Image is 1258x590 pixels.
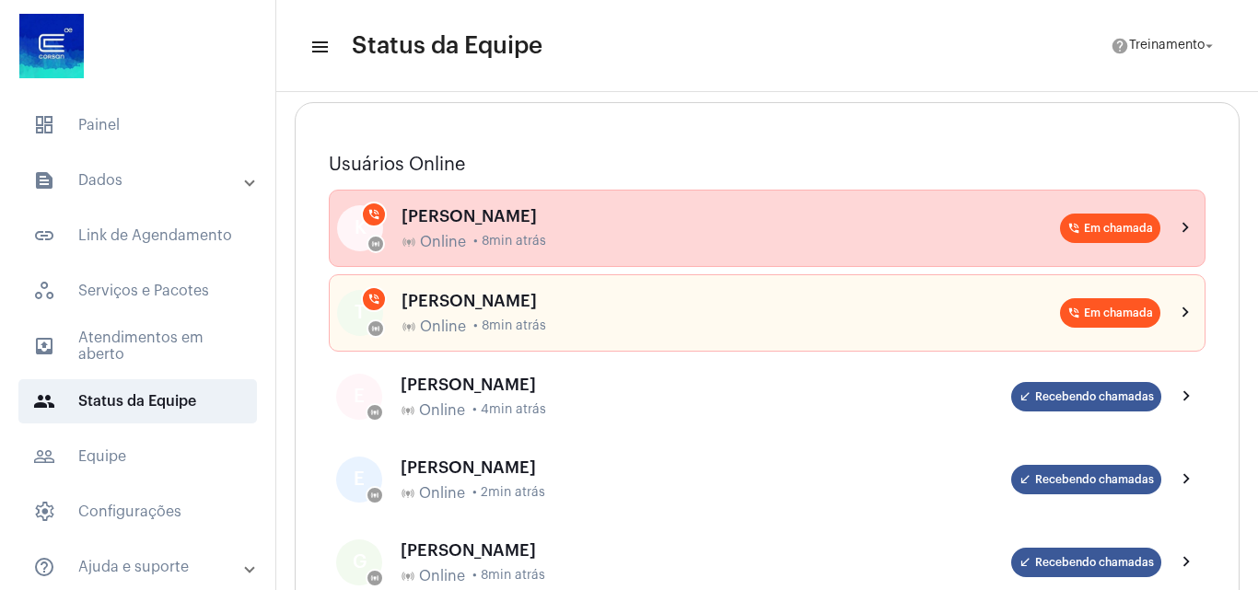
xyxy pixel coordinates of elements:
[33,390,55,412] mat-icon: sidenav icon
[18,324,257,368] span: Atendimentos em aberto
[33,169,246,191] mat-panel-title: Dados
[1175,302,1197,324] mat-icon: chevron_right
[419,568,465,584] span: Online
[1176,551,1198,573] mat-icon: chevron_right
[1011,382,1161,411] mat-chip: Recebendo chamadas
[401,403,415,418] mat-icon: online_prediction
[401,486,415,501] mat-icon: online_prediction
[337,290,383,336] div: T
[371,239,380,249] mat-icon: online_prediction
[18,434,257,479] span: Equipe
[402,235,416,249] mat-icon: online_prediction
[473,235,546,249] span: • 8min atrás
[371,324,380,333] mat-icon: online_prediction
[402,292,1060,310] div: [PERSON_NAME]
[33,556,246,578] mat-panel-title: Ajuda e suporte
[15,9,88,83] img: d4669ae0-8c07-2337-4f67-34b0df7f5ae4.jpeg
[1201,38,1217,54] mat-icon: arrow_drop_down
[420,234,466,250] span: Online
[33,114,55,136] span: sidenav icon
[370,491,379,500] mat-icon: online_prediction
[329,155,1206,175] h3: Usuários Online
[1100,28,1229,64] button: Treinamento
[309,36,328,58] mat-icon: sidenav icon
[402,207,1060,226] div: [PERSON_NAME]
[11,545,275,589] mat-expansion-panel-header: sidenav iconAjuda e suporte
[401,541,1011,560] div: [PERSON_NAME]
[370,573,379,583] mat-icon: online_prediction
[472,486,545,500] span: • 2min atrás
[1019,473,1031,486] mat-icon: call_received
[1011,465,1161,494] mat-chip: Recebendo chamadas
[1175,217,1197,239] mat-icon: chevron_right
[18,379,257,423] span: Status da Equipe
[1011,548,1161,577] mat-chip: Recebendo chamadas
[33,501,55,523] span: sidenav icon
[401,376,1011,394] div: [PERSON_NAME]
[401,458,1011,477] div: [PERSON_NAME]
[18,269,257,313] span: Serviços e Pacotes
[1176,386,1198,408] mat-icon: chevron_right
[33,335,55,357] mat-icon: sidenav icon
[401,569,415,584] mat-icon: online_prediction
[1019,390,1031,403] mat-icon: call_received
[370,408,379,417] mat-icon: online_prediction
[1060,214,1160,243] mat-chip: Em chamada
[420,318,466,335] span: Online
[367,293,380,306] mat-icon: phone_in_talk
[337,205,383,251] div: K
[1067,222,1080,235] mat-icon: phone_in_talk
[33,169,55,191] mat-icon: sidenav icon
[336,539,382,585] div: G
[1060,298,1160,328] mat-chip: Em chamada
[472,569,545,583] span: • 8min atrás
[473,319,546,333] span: • 8min atrás
[18,490,257,534] span: Configurações
[402,319,416,334] mat-icon: online_prediction
[336,374,382,420] div: E
[367,208,380,221] mat-icon: phone_in_talk
[419,402,465,419] span: Online
[1019,556,1031,569] mat-icon: call_received
[1176,469,1198,491] mat-icon: chevron_right
[33,280,55,302] span: sidenav icon
[18,103,257,147] span: Painel
[1067,307,1080,319] mat-icon: phone_in_talk
[11,158,275,202] mat-expansion-panel-header: sidenav iconDados
[33,556,55,578] mat-icon: sidenav icon
[336,457,382,503] div: E
[472,403,546,417] span: • 4min atrás
[1129,40,1205,52] span: Treinamento
[33,445,55,468] mat-icon: sidenav icon
[1111,37,1129,55] mat-icon: help
[419,485,465,502] span: Online
[352,31,542,61] span: Status da Equipe
[33,225,55,247] mat-icon: sidenav icon
[18,214,257,258] span: Link de Agendamento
